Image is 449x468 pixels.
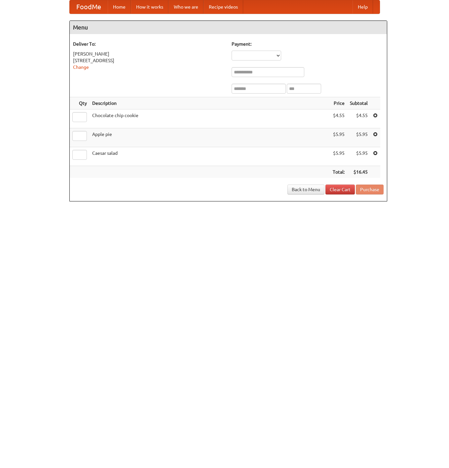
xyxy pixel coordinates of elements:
[73,57,225,64] div: [STREET_ADDRESS]
[325,185,355,194] a: Clear Cart
[347,166,370,178] th: $16.45
[330,109,347,128] td: $4.55
[347,147,370,166] td: $5.95
[168,0,204,14] a: Who we are
[347,97,370,109] th: Subtotal
[330,147,347,166] td: $5.95
[353,0,373,14] a: Help
[330,97,347,109] th: Price
[73,64,89,70] a: Change
[70,97,90,109] th: Qty
[70,0,108,14] a: FoodMe
[90,147,330,166] td: Caesar salad
[232,41,384,47] h5: Payment:
[73,51,225,57] div: [PERSON_NAME]
[347,128,370,147] td: $5.95
[347,109,370,128] td: $4.55
[90,97,330,109] th: Description
[70,21,387,34] h4: Menu
[90,128,330,147] td: Apple pie
[330,166,347,178] th: Total:
[108,0,131,14] a: Home
[131,0,168,14] a: How it works
[204,0,243,14] a: Recipe videos
[90,109,330,128] td: Chocolate chip cookie
[356,185,384,194] button: Purchase
[73,41,225,47] h5: Deliver To:
[330,128,347,147] td: $5.95
[287,185,324,194] a: Back to Menu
